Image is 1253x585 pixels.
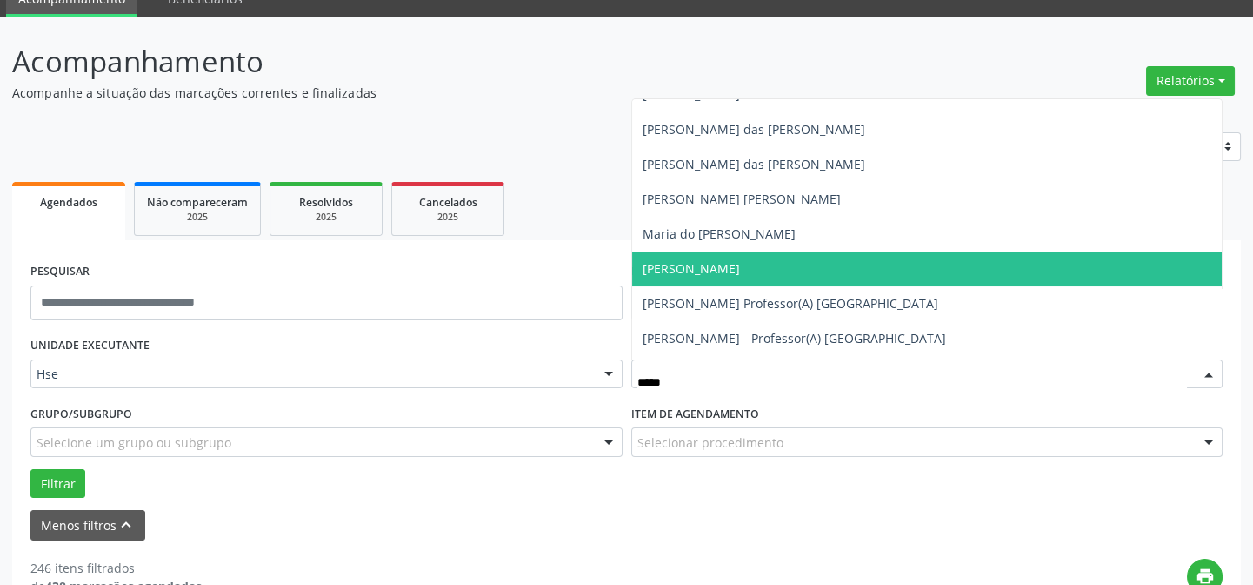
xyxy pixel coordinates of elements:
label: PESQUISAR [30,259,90,286]
span: [PERSON_NAME] - Professor(A) [GEOGRAPHIC_DATA] [643,330,946,346]
div: 2025 [147,211,248,224]
label: Grupo/Subgrupo [30,400,132,427]
span: Não compareceram [147,195,248,210]
span: Agendados [40,195,97,210]
label: UNIDADE EXECUTANTE [30,333,150,360]
span: Hse [37,366,587,383]
button: Filtrar [30,469,85,499]
div: 2025 [283,211,370,224]
p: Acompanhe a situação das marcações correntes e finalizadas [12,84,872,102]
span: [PERSON_NAME] das [PERSON_NAME] [643,121,865,138]
p: Acompanhamento [12,40,872,84]
button: Menos filtroskeyboard_arrow_up [30,510,145,541]
span: Maria do [PERSON_NAME] [643,225,796,242]
div: 2025 [404,211,491,224]
div: 246 itens filtrados [30,559,202,577]
span: Selecionar procedimento [637,434,783,452]
button: Relatórios [1146,66,1235,96]
span: [PERSON_NAME] [643,260,740,277]
span: Resolvidos [299,195,353,210]
span: [PERSON_NAME] [PERSON_NAME] [643,191,841,207]
span: [PERSON_NAME] Professor(A) [GEOGRAPHIC_DATA] [643,295,938,312]
span: [PERSON_NAME] das [PERSON_NAME] [643,156,865,172]
span: Selecione um grupo ou subgrupo [37,434,231,452]
i: keyboard_arrow_up [117,515,136,535]
span: Cancelados [419,195,477,210]
label: Item de agendamento [631,400,759,427]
